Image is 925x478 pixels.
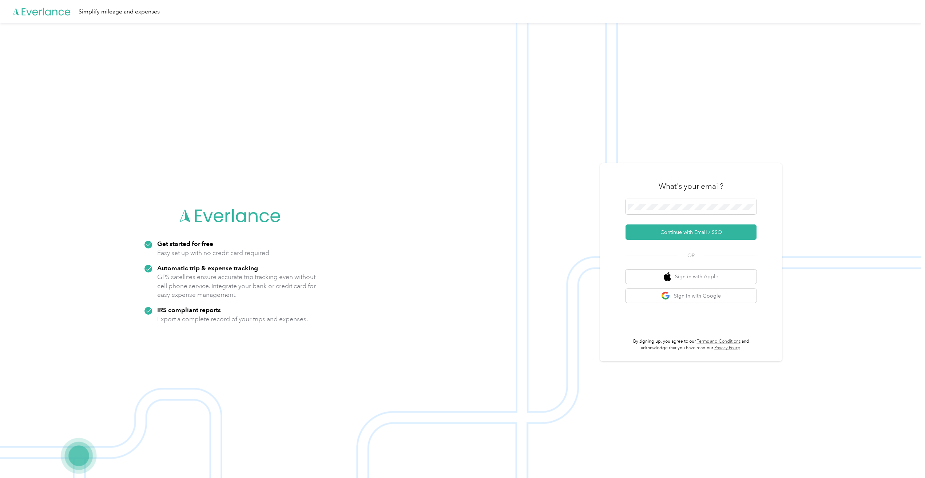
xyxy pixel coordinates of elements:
[659,181,723,191] h3: What's your email?
[697,339,741,344] a: Terms and Conditions
[626,270,757,284] button: apple logoSign in with Apple
[157,272,316,299] p: GPS satellites ensure accurate trip tracking even without cell phone service. Integrate your bank...
[664,272,671,281] img: apple logo
[661,291,670,300] img: google logo
[678,252,704,259] span: OR
[626,289,757,303] button: google logoSign in with Google
[626,338,757,351] p: By signing up, you agree to our and acknowledge that you have read our .
[714,345,740,351] a: Privacy Policy
[626,224,757,240] button: Continue with Email / SSO
[157,264,258,272] strong: Automatic trip & expense tracking
[157,306,221,314] strong: IRS compliant reports
[79,7,160,16] div: Simplify mileage and expenses
[157,240,213,247] strong: Get started for free
[157,315,308,324] p: Export a complete record of your trips and expenses.
[157,248,269,258] p: Easy set up with no credit card required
